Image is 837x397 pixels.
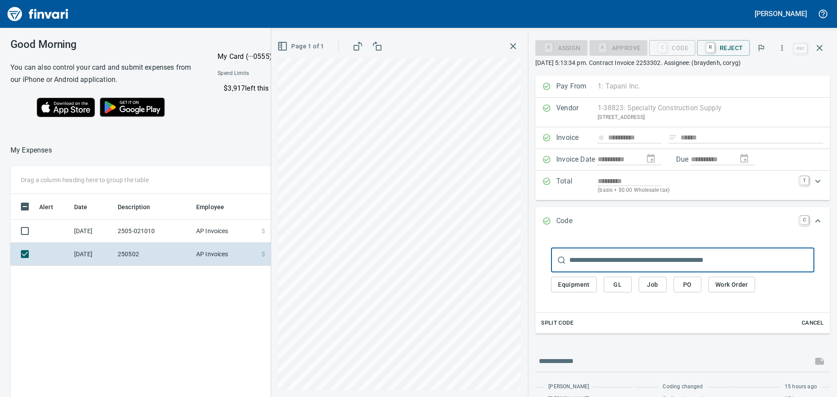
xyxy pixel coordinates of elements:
span: Split Code [541,318,573,328]
span: Alert [39,202,53,212]
button: Flag [752,38,771,58]
span: Reject [704,41,743,55]
span: $ [262,250,265,258]
span: Amount [265,202,298,212]
span: This records your message into the invoice and notifies anyone mentioned [809,351,830,372]
span: Work Order [715,279,748,290]
h5: [PERSON_NAME] [755,9,807,18]
p: (basis + $0.00 Wholesale tax) [598,186,795,195]
span: Description [118,202,150,212]
a: C [800,216,809,224]
a: esc [794,44,807,53]
div: Code [649,44,695,51]
img: Finvari [5,3,71,24]
span: GL [611,279,625,290]
a: R [706,43,715,52]
p: $3,917 left this month [224,83,400,94]
span: Employee [196,202,224,212]
button: GL [604,277,632,293]
span: Alert [39,202,65,212]
span: Spend Limits [218,69,324,78]
img: Download on the App Store [37,98,95,117]
span: Date [74,202,99,212]
p: Code [556,216,598,227]
p: My Card (···0555) [218,51,283,62]
span: Equipment [558,279,590,290]
div: Assign [535,44,587,51]
button: More [772,38,792,58]
td: 2505-021010 [114,220,193,243]
button: [PERSON_NAME] [752,7,809,20]
img: Get it on Google Play [95,93,170,122]
span: PO [680,279,694,290]
div: Coding Required [589,44,648,51]
button: Equipment [551,277,597,293]
button: Split Code [539,316,575,330]
span: Close invoice [792,37,830,58]
span: 15 hours ago [785,383,817,391]
span: Coding changed [663,383,702,391]
p: Online allowed [211,94,401,102]
button: Job [639,277,667,293]
td: [DATE] [71,220,114,243]
button: Cancel [799,316,827,330]
span: 51,004.53 [270,227,298,235]
button: RReject [697,40,750,56]
span: [PERSON_NAME] [548,383,589,391]
h3: Good Morning [10,38,196,51]
div: Expand [535,171,830,200]
button: Page 1 of 1 [276,38,327,54]
button: PO [674,277,701,293]
span: Description [118,202,162,212]
a: T [800,176,809,185]
span: Cancel [801,318,824,328]
p: [DATE] 5:13:34 pm. Contract Invoice 2253302. Assignee: (braydenh, coryg) [535,58,830,67]
button: Work Order [708,277,755,293]
nav: breadcrumb [10,145,52,156]
div: Expand [535,236,830,333]
p: My Expenses [10,145,52,156]
span: Date [74,202,88,212]
td: AP Invoices [193,220,258,243]
td: [DATE] [71,243,114,266]
td: AP Invoices [193,243,258,266]
div: Expand [535,207,830,236]
p: Drag a column heading here to group the table [21,176,149,184]
span: Employee [196,202,235,212]
td: 250502 [114,243,193,266]
span: Job [646,279,660,290]
span: $ [262,227,265,235]
h6: You can also control your card and submit expenses from our iPhone or Android application. [10,61,196,86]
span: Page 1 of 1 [279,41,324,52]
p: Total [556,176,598,195]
